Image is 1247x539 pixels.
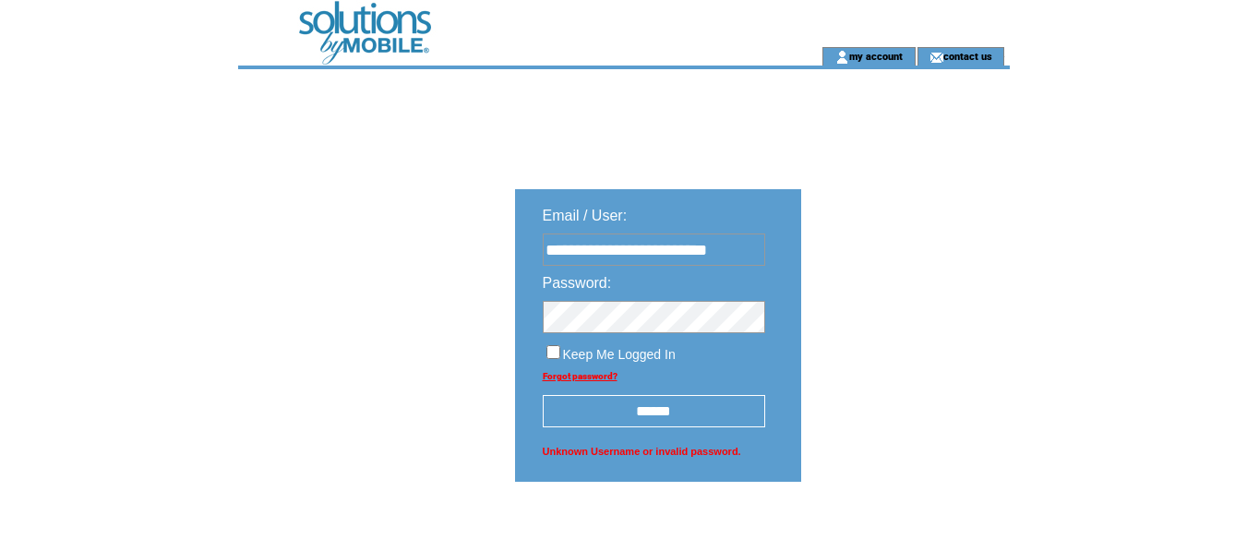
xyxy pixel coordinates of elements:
[943,50,992,62] a: contact us
[849,50,903,62] a: my account
[543,275,612,291] span: Password:
[543,371,618,381] a: Forgot password?
[563,347,676,362] span: Keep Me Logged In
[929,50,943,65] img: contact_us_icon.gif;jsessionid=540F358C8077A358BAC57BF60384D1AB
[543,441,765,461] span: Unknown Username or invalid password.
[835,50,849,65] img: account_icon.gif;jsessionid=540F358C8077A358BAC57BF60384D1AB
[543,208,628,223] span: Email / User:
